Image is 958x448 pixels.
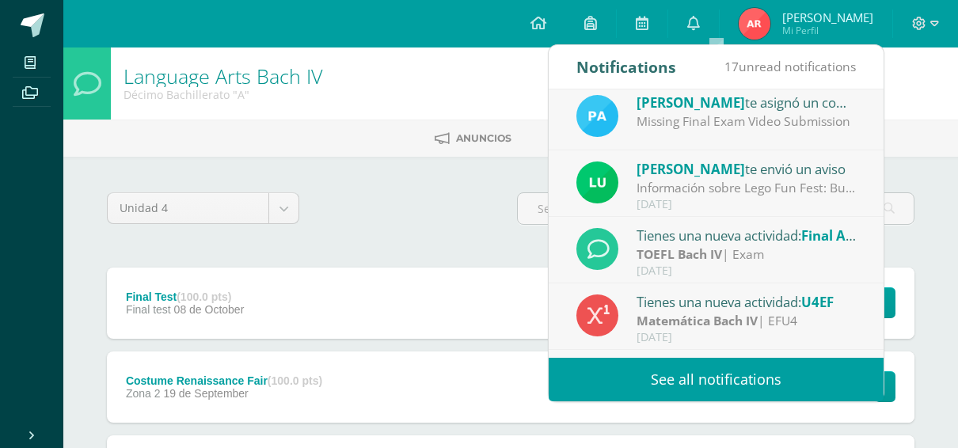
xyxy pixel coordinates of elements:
a: Anuncios [435,126,511,151]
span: Zona 2 [126,387,161,400]
div: | Exam [637,245,857,264]
a: See all notifications [549,358,884,401]
h1: Language Arts Bach IV [124,65,323,87]
span: 08 de October [174,303,245,316]
div: te asignó un comentario en 'Final Test' para 'Universal Literature Bach IV' [637,92,857,112]
strong: TOEFL Bach IV [637,245,722,263]
strong: (100.0 pts) [268,374,322,387]
strong: Matemática Bach IV [637,312,758,329]
div: [DATE] [637,331,857,344]
span: [PERSON_NAME] [637,160,745,178]
span: unread notifications [724,58,856,75]
div: Tienes una nueva actividad: [637,291,857,312]
a: Language Arts Bach IV [124,63,323,89]
div: Costume Renaissance Fair [126,374,322,387]
span: 17 [724,58,739,75]
a: Unidad 4 [108,193,298,223]
div: | EFU4 [637,312,857,330]
img: c9bcb59223d60cba950dd4d66ce03bcc.png [739,8,770,40]
span: Final test [126,303,171,316]
span: Unidad 4 [120,193,257,223]
div: Final Test [126,290,244,303]
span: 19 de September [163,387,248,400]
span: Anuncios [456,132,511,144]
div: Información sobre Lego Fun Fest: Buen día estimada comunidad educativa. Esperamos que se encuentr... [637,179,857,197]
div: te envió un aviso [637,158,857,179]
div: [DATE] [637,264,857,278]
span: U4EF [801,293,834,311]
span: [PERSON_NAME] [782,9,873,25]
div: [DATE] [637,198,857,211]
div: Missing Final Exam Video Submission [637,112,857,131]
span: [PERSON_NAME] [637,93,745,112]
div: Notifications [576,45,676,89]
img: 54f82b4972d4d37a72c9d8d1d5f4dac6.png [576,161,618,203]
input: Search for activity here… [518,193,914,224]
img: 16d00d6a61aad0e8a558f8de8df831eb.png [576,95,618,137]
div: Décimo Bachillerato 'A' [124,87,323,102]
strong: (100.0 pts) [177,290,231,303]
span: Mi Perfil [782,24,873,37]
span: Final Assessment [801,226,914,245]
div: Tienes una nueva actividad: [637,225,857,245]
